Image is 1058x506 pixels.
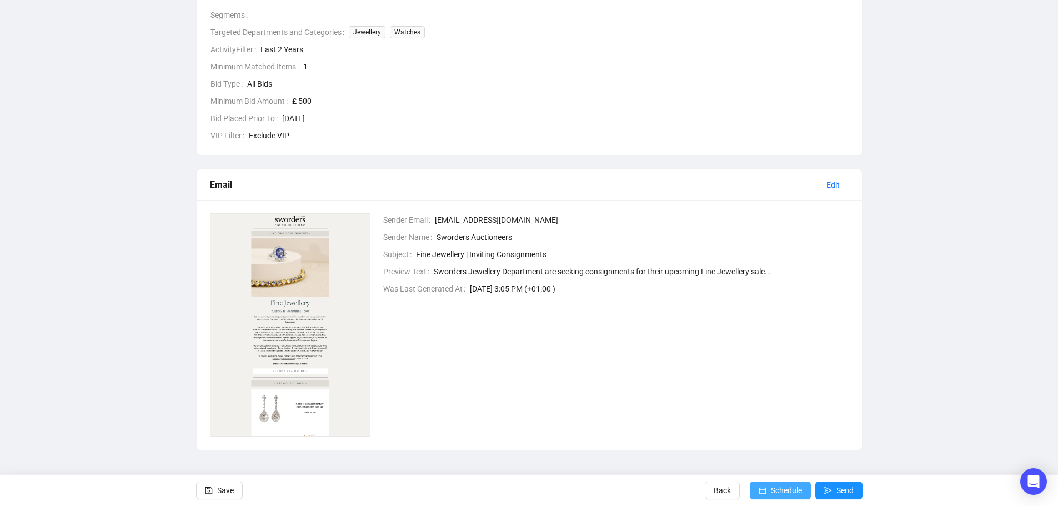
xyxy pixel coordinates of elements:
span: Schedule [771,475,802,506]
span: Targeted Departments and Categories [210,26,349,38]
span: Back [714,475,731,506]
span: Last 2 Years [260,43,849,56]
div: Email [210,178,818,192]
span: Jewellery [349,26,385,38]
span: Edit [826,179,840,191]
span: send [824,487,832,494]
span: Bid Placed Prior To [210,112,282,124]
span: 1 [303,61,849,73]
span: Fine Jewellery | Inviting Consignments [416,248,849,260]
span: [DATE] 3:05 PM (+01:00 ) [470,283,849,295]
span: save [205,487,213,494]
button: Schedule [750,482,811,499]
span: Save [217,475,234,506]
span: Preview Text [383,265,434,278]
button: Edit [818,176,849,194]
span: Watches [390,26,425,38]
span: Send [836,475,854,506]
span: Sender Name [383,231,437,243]
button: Send [815,482,863,499]
span: [EMAIL_ADDRESS][DOMAIN_NAME] [435,214,849,226]
span: Bid Type [210,78,247,90]
span: Minimum Matched Items [210,61,303,73]
button: Back [705,482,740,499]
span: ActivityFilter [210,43,260,56]
span: £ 500 [292,95,849,107]
span: Sworders Jewellery Department are seeking consignments for their upcoming Fine Jewellery sale... [434,265,849,278]
span: All Bids [247,78,849,90]
span: calendar [759,487,766,494]
span: Exclude VIP [249,129,849,142]
img: 1759241953310-rRQGwfMshheTxzrc.png [210,213,371,437]
span: [DATE] [282,112,849,124]
span: Segments [210,9,252,21]
span: Sworders Auctioneers [437,231,849,243]
span: Subject [383,248,416,260]
span: Sender Email [383,214,435,226]
div: Open Intercom Messenger [1020,468,1047,495]
span: Was Last Generated At [383,283,470,295]
span: Minimum Bid Amount [210,95,292,107]
button: Save [196,482,243,499]
span: VIP Filter [210,129,249,142]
